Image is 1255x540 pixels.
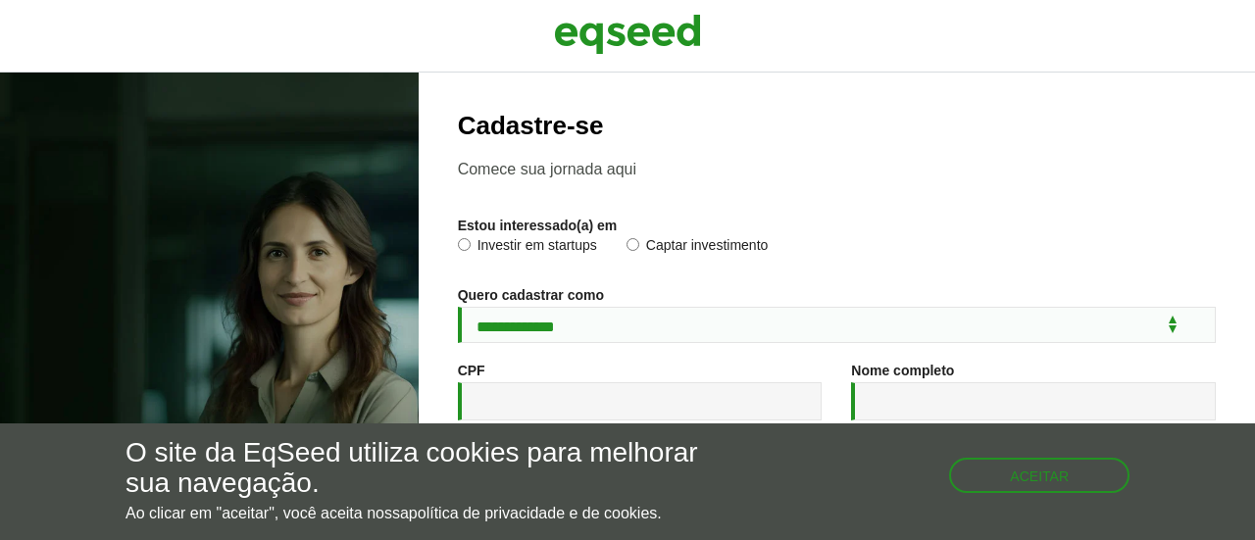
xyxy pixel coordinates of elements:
label: Investir em startups [458,238,597,258]
label: CPF [458,364,485,377]
label: Captar investimento [627,238,769,258]
label: Estou interessado(a) em [458,219,618,232]
h2: Cadastre-se [458,112,1216,140]
p: Ao clicar em "aceitar", você aceita nossa . [125,504,728,522]
button: Aceitar [949,458,1129,493]
h5: O site da EqSeed utiliza cookies para melhorar sua navegação. [125,438,728,499]
label: Nome completo [851,364,954,377]
input: Captar investimento [627,238,639,251]
p: Comece sua jornada aqui [458,160,1216,178]
label: Quero cadastrar como [458,288,604,302]
a: política de privacidade e de cookies [409,506,658,521]
img: EqSeed Logo [554,10,701,59]
input: Investir em startups [458,238,471,251]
